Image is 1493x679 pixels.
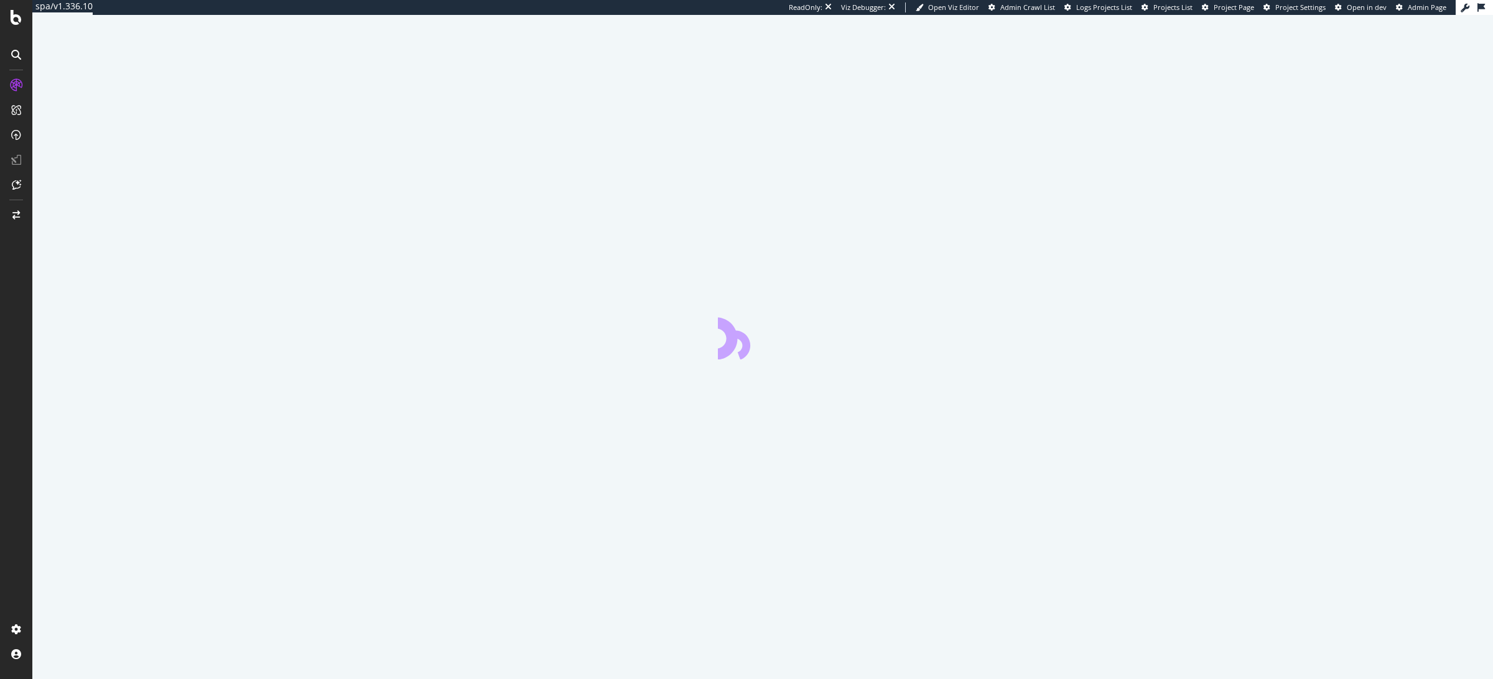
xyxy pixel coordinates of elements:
[928,2,979,12] span: Open Viz Editor
[1214,2,1254,12] span: Project Page
[1335,2,1387,12] a: Open in dev
[1000,2,1055,12] span: Admin Crawl List
[789,2,822,12] div: ReadOnly:
[1202,2,1254,12] a: Project Page
[1275,2,1326,12] span: Project Settings
[1076,2,1132,12] span: Logs Projects List
[718,315,807,359] div: animation
[916,2,979,12] a: Open Viz Editor
[1408,2,1446,12] span: Admin Page
[1064,2,1132,12] a: Logs Projects List
[1153,2,1193,12] span: Projects List
[841,2,886,12] div: Viz Debugger:
[988,2,1055,12] a: Admin Crawl List
[1396,2,1446,12] a: Admin Page
[1142,2,1193,12] a: Projects List
[1347,2,1387,12] span: Open in dev
[1263,2,1326,12] a: Project Settings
